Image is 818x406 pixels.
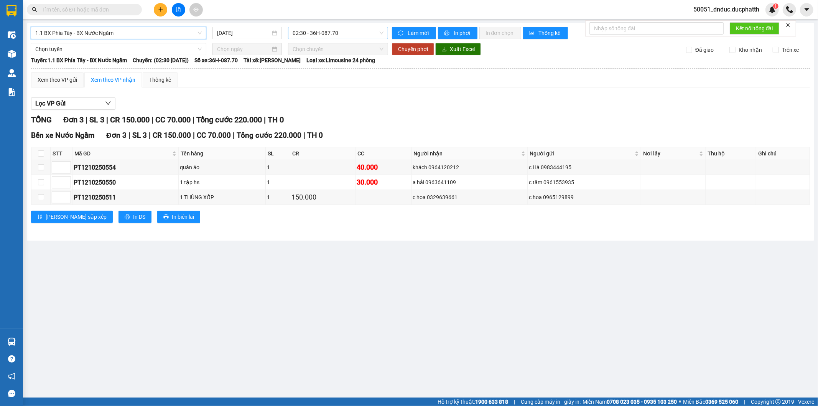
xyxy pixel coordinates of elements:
div: 1 [267,163,289,172]
span: printer [163,214,169,220]
div: c hoa 0965129899 [529,193,640,201]
span: 02:30 - 36H-087.70 [293,27,383,39]
span: SL 3 [132,131,147,140]
td: PT1210250511 [72,190,179,205]
strong: 1900 633 818 [475,399,508,405]
img: logo-vxr [7,5,16,17]
span: 50051_dnduc.ducphatth [687,5,765,14]
th: CC [356,147,412,160]
span: Chọn chuyến [293,43,383,55]
strong: 0369 525 060 [705,399,738,405]
span: Tổng cước 220.000 [196,115,262,124]
span: Lọc VP Gửi [35,99,66,108]
span: Thống kê [539,29,562,37]
span: file-add [176,7,181,12]
span: Tổng cước 220.000 [237,131,301,140]
div: 1 THÙNG XỐP [180,193,264,201]
div: khách 0964120212 [413,163,527,172]
th: Ghi chú [756,147,810,160]
input: Chọn ngày [217,45,270,53]
button: aim [189,3,203,17]
span: search [32,7,37,12]
th: CR [290,147,356,160]
span: CC 70.000 [155,115,191,124]
span: notification [8,373,15,380]
span: TH 0 [268,115,284,124]
img: warehouse-icon [8,69,16,77]
div: Thống kê [149,76,171,84]
button: file-add [172,3,185,17]
span: 1 [774,3,777,9]
span: plus [158,7,163,12]
button: caret-down [800,3,813,17]
div: c Hà 0983444195 [529,163,640,172]
span: | [86,115,87,124]
span: bar-chart [529,30,536,36]
span: | [106,115,108,124]
span: Bến xe Nước Ngầm [31,131,95,140]
span: Nơi lấy [643,149,698,158]
button: syncLàm mới [392,27,436,39]
span: copyright [775,399,781,404]
span: aim [193,7,199,12]
div: 1 [267,178,289,186]
img: warehouse-icon [8,50,16,58]
img: solution-icon [8,88,16,96]
span: Số xe: 36H-087.70 [194,56,238,64]
span: | [151,115,153,124]
span: SL 3 [89,115,104,124]
span: question-circle [8,355,15,363]
span: Chuyến: (02:30 [DATE]) [133,56,189,64]
span: Miền Nam [583,398,677,406]
td: PT1210250550 [72,175,179,190]
span: | [744,398,745,406]
span: TỔNG [31,115,52,124]
strong: 0708 023 035 - 0935 103 250 [607,399,677,405]
th: STT [51,147,72,160]
span: Mã GD [74,149,171,158]
input: Nhập số tổng đài [589,22,724,35]
span: Xuất Excel [450,45,475,53]
td: PT1210250554 [72,160,179,175]
span: CR 150.000 [110,115,150,124]
span: Đơn 3 [63,115,84,124]
span: sync [398,30,405,36]
span: Đã giao [692,46,717,54]
th: Tên hàng [179,147,266,160]
b: Tuyến: 1.1 BX Phía Tây - BX Nước Ngầm [31,57,127,63]
div: 30.000 [357,177,410,188]
div: a hải 0963641109 [413,178,527,186]
span: Người nhận [414,149,520,158]
span: | [303,131,305,140]
div: quần áo [180,163,264,172]
button: bar-chartThống kê [523,27,568,39]
span: In biên lai [172,213,194,221]
input: Tìm tên, số ĐT hoặc mã đơn [42,5,133,14]
button: printerIn DS [119,211,151,223]
span: | [193,131,195,140]
div: PT1210250554 [74,163,177,172]
div: 150.000 [291,192,354,203]
span: | [264,115,266,124]
span: Chọn tuyến [35,43,202,55]
span: Người gửi [530,149,633,158]
sup: 1 [773,3,778,9]
span: download [441,46,447,53]
span: printer [125,214,130,220]
span: Kết nối tổng đài [736,24,773,33]
div: Xem theo VP nhận [91,76,135,84]
div: Xem theo VP gửi [38,76,77,84]
span: 1.1 BX Phía Tây - BX Nước Ngầm [35,27,202,39]
div: 40.000 [357,162,410,173]
span: | [193,115,194,124]
span: Trên xe [779,46,802,54]
span: Miền Bắc [683,398,738,406]
div: 1 [267,193,289,201]
button: plus [154,3,167,17]
th: SL [266,147,290,160]
span: In phơi [454,29,471,37]
button: downloadXuất Excel [435,43,481,55]
span: Tài xế: [PERSON_NAME] [244,56,301,64]
span: In DS [133,213,145,221]
div: c hoa 0329639661 [413,193,527,201]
